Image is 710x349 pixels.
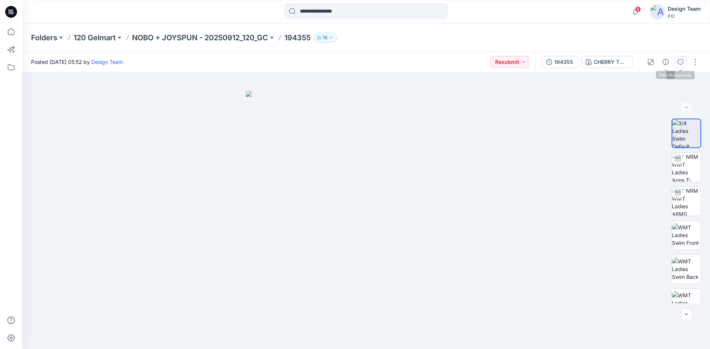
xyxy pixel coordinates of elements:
img: avatar [650,4,665,19]
button: Details [660,56,672,68]
img: TT NRM WMT Ladies ARMS DOWN [672,187,701,216]
a: Folders [31,32,57,43]
a: NOBO + JOYSPUN - 20250912_120_GC [132,32,268,43]
div: PIC [668,13,701,19]
button: 194355 [541,56,578,68]
button: 10 [314,32,337,43]
p: 10 [323,34,328,42]
img: WMT Ladies Swim Front [672,223,701,247]
img: WMT Ladies Swim Back [672,257,701,281]
div: CHERRY TOMATO [594,58,628,66]
div: Design Team [668,4,701,13]
span: 9 [635,6,641,12]
img: WMT Ladies Swim Left [672,291,701,315]
p: 194355 [284,32,311,43]
a: Design Team [91,59,123,65]
button: CHERRY TOMATO [581,56,633,68]
img: TT NRM WMT Ladies Arms T-POSE [672,153,701,182]
a: 120 Gelmart [74,32,116,43]
span: Posted [DATE] 05:52 by [31,58,123,66]
img: 3/4 Ladies Swim Default [672,119,700,147]
div: 194355 [554,58,573,66]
